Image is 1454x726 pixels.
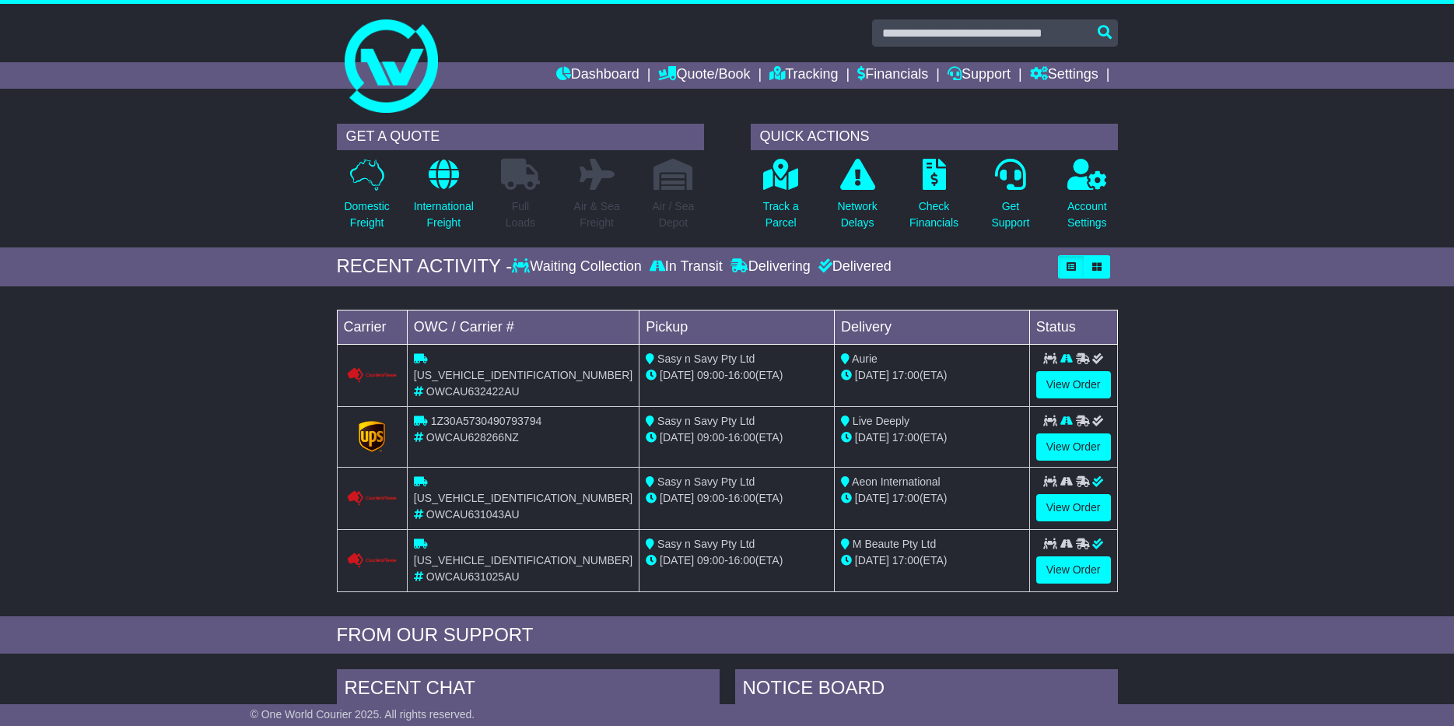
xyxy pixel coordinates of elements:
[728,431,755,444] span: 16:00
[346,490,398,507] img: Couriers_Please.png
[697,369,724,381] span: 09:00
[857,62,928,89] a: Financials
[697,431,724,444] span: 09:00
[763,198,799,231] p: Track a Parcel
[413,158,475,240] a: InternationalFreight
[769,62,838,89] a: Tracking
[556,62,639,89] a: Dashboard
[657,415,755,427] span: Sasy n Savy Pty Ltd
[1029,310,1117,344] td: Status
[431,415,541,427] span: 1Z30A5730490793794
[337,624,1118,647] div: FROM OUR SUPPORT
[837,198,877,231] p: Network Delays
[359,421,385,452] img: GetCarrierServiceLogo
[426,431,519,444] span: OWCAU628266NZ
[426,570,520,583] span: OWCAU631025AU
[414,369,632,381] span: [US_VEHICLE_IDENTIFICATION_NUMBER]
[909,198,958,231] p: Check Financials
[727,258,815,275] div: Delivering
[855,431,889,444] span: [DATE]
[855,369,889,381] span: [DATE]
[646,258,727,275] div: In Transit
[658,62,750,89] a: Quote/Book
[344,198,389,231] p: Domestic Freight
[1036,433,1111,461] a: View Order
[646,367,828,384] div: - (ETA)
[834,310,1029,344] td: Delivery
[657,475,755,488] span: Sasy n Savy Pty Ltd
[660,492,694,504] span: [DATE]
[639,310,835,344] td: Pickup
[853,538,936,550] span: M Beaute Pty Ltd
[1067,158,1108,240] a: AccountSettings
[892,554,920,566] span: 17:00
[855,554,889,566] span: [DATE]
[512,258,645,275] div: Waiting Collection
[892,369,920,381] span: 17:00
[414,198,474,231] p: International Freight
[426,508,520,521] span: OWCAU631043AU
[346,367,398,384] img: Couriers_Please.png
[1067,198,1107,231] p: Account Settings
[852,352,878,365] span: Aurie
[657,538,755,550] span: Sasy n Savy Pty Ltd
[407,310,639,344] td: OWC / Carrier #
[1036,371,1111,398] a: View Order
[414,492,632,504] span: [US_VEHICLE_IDENTIFICATION_NUMBER]
[841,430,1023,446] div: (ETA)
[841,367,1023,384] div: (ETA)
[501,198,540,231] p: Full Loads
[762,158,800,240] a: Track aParcel
[892,492,920,504] span: 17:00
[337,669,720,711] div: RECENT CHAT
[909,158,959,240] a: CheckFinancials
[841,490,1023,507] div: (ETA)
[751,124,1118,150] div: QUICK ACTIONS
[1030,62,1098,89] a: Settings
[990,158,1030,240] a: GetSupport
[1036,556,1111,584] a: View Order
[836,158,878,240] a: NetworkDelays
[337,310,407,344] td: Carrier
[337,255,513,278] div: RECENT ACTIVITY -
[697,492,724,504] span: 09:00
[1036,494,1111,521] a: View Order
[426,385,520,398] span: OWCAU632422AU
[660,431,694,444] span: [DATE]
[414,554,632,566] span: [US_VEHICLE_IDENTIFICATION_NUMBER]
[657,352,755,365] span: Sasy n Savy Pty Ltd
[574,198,620,231] p: Air & Sea Freight
[853,415,909,427] span: Live Deeply
[646,490,828,507] div: - (ETA)
[735,669,1118,711] div: NOTICE BOARD
[728,369,755,381] span: 16:00
[646,430,828,446] div: - (ETA)
[660,554,694,566] span: [DATE]
[343,158,390,240] a: DomesticFreight
[815,258,892,275] div: Delivered
[653,198,695,231] p: Air / Sea Depot
[892,431,920,444] span: 17:00
[337,124,704,150] div: GET A QUOTE
[697,554,724,566] span: 09:00
[991,198,1029,231] p: Get Support
[852,475,941,488] span: Aeon International
[728,554,755,566] span: 16:00
[728,492,755,504] span: 16:00
[646,552,828,569] div: - (ETA)
[251,708,475,721] span: © One World Courier 2025. All rights reserved.
[948,62,1011,89] a: Support
[346,552,398,569] img: Couriers_Please.png
[660,369,694,381] span: [DATE]
[855,492,889,504] span: [DATE]
[841,552,1023,569] div: (ETA)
